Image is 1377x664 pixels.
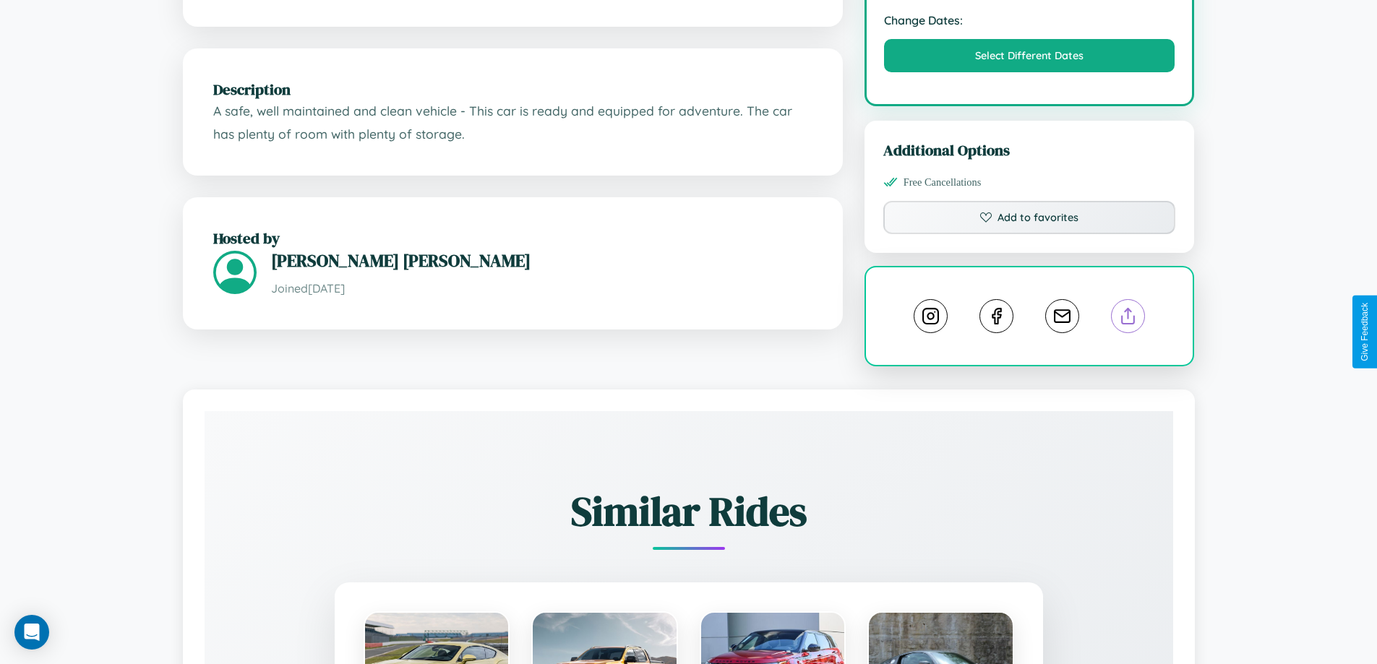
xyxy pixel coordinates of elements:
[213,79,812,100] h2: Description
[213,228,812,249] h2: Hosted by
[271,278,812,299] p: Joined [DATE]
[213,100,812,145] p: A safe, well maintained and clean vehicle - This car is ready and equipped for adventure. The car...
[14,615,49,650] div: Open Intercom Messenger
[904,176,982,189] span: Free Cancellations
[884,13,1175,27] strong: Change Dates:
[883,139,1176,160] h3: Additional Options
[884,39,1175,72] button: Select Different Dates
[255,483,1123,539] h2: Similar Rides
[271,249,812,272] h3: [PERSON_NAME] [PERSON_NAME]
[1360,303,1370,361] div: Give Feedback
[883,201,1176,234] button: Add to favorites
